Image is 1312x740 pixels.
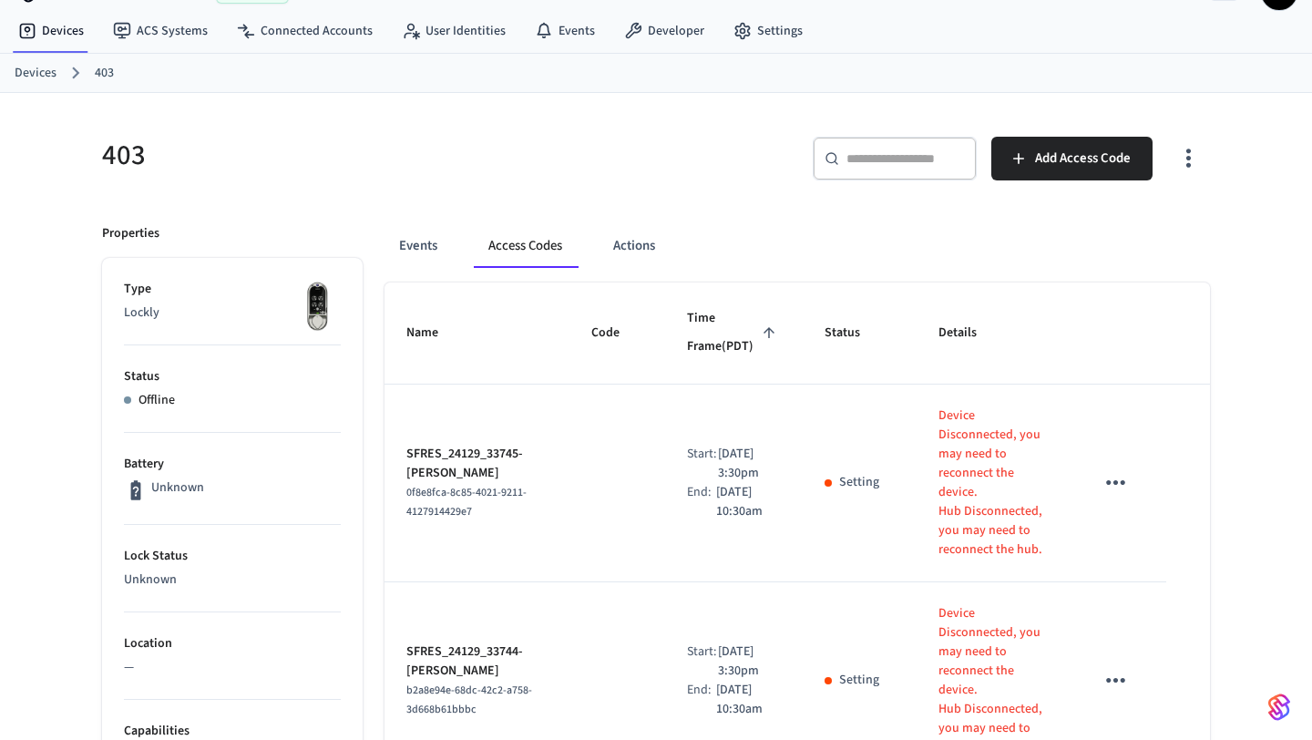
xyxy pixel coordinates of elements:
span: 0f8e8fca-8c85-4021-9211-4127914429e7 [406,485,527,519]
p: Unknown [151,478,204,498]
img: Lockly Vision Lock, Front [295,280,341,334]
a: ACS Systems [98,15,222,47]
p: Properties [102,224,159,243]
a: Devices [15,64,56,83]
p: Setting [839,671,879,690]
a: User Identities [387,15,520,47]
p: SFRES_24129_33745-[PERSON_NAME] [406,445,548,483]
div: End: [687,483,716,521]
div: End: [687,681,716,719]
a: Settings [719,15,817,47]
button: Actions [599,224,670,268]
p: Type [124,280,341,299]
span: Status [825,319,884,347]
p: [DATE] 10:30am [716,483,781,521]
p: Device Disconnected, you may need to reconnect the device. [938,604,1050,700]
span: Time Frame(PDT) [687,304,782,362]
a: Developer [610,15,719,47]
span: Details [938,319,1000,347]
p: Device Disconnected, you may need to reconnect the device. [938,406,1050,502]
p: [DATE] 10:30am [716,681,781,719]
div: Start: [687,642,718,681]
button: Access Codes [474,224,577,268]
button: Events [384,224,452,268]
a: Events [520,15,610,47]
span: b2a8e94e-68dc-42c2-a758-3d668b61bbbc [406,683,532,717]
div: ant example [384,224,1210,268]
p: — [124,658,341,677]
p: Setting [839,473,879,492]
div: Start: [687,445,718,483]
p: Location [124,634,341,653]
a: Connected Accounts [222,15,387,47]
a: 403 [95,64,114,83]
p: Unknown [124,570,341,590]
p: [DATE] 3:30pm [718,445,782,483]
p: Status [124,367,341,386]
span: Add Access Code [1035,147,1131,170]
p: SFRES_24129_33744-[PERSON_NAME] [406,642,548,681]
span: Code [591,319,643,347]
p: Battery [124,455,341,474]
p: Lock Status [124,547,341,566]
span: Name [406,319,462,347]
p: Offline [138,391,175,410]
button: Add Access Code [991,137,1153,180]
p: Lockly [124,303,341,323]
a: Devices [4,15,98,47]
h5: 403 [102,137,645,174]
p: [DATE] 3:30pm [718,642,782,681]
p: Hub Disconnected, you may need to reconnect the hub. [938,502,1050,560]
img: SeamLogoGradient.69752ec5.svg [1268,693,1290,722]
